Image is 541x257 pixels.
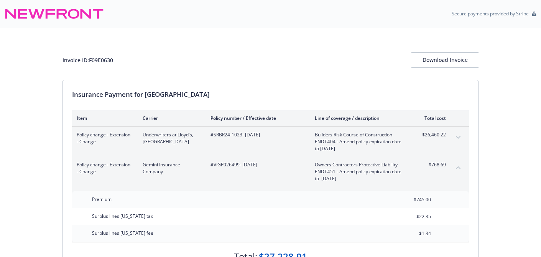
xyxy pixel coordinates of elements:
span: Owners Contractors Protective LiabilityENDT#51 - Amend policy expiration date to [DATE] [315,161,405,182]
span: #VIGP026499 - [DATE] [210,161,303,168]
input: 0.00 [386,194,436,206]
span: Builders Risk Course of ConstructionENDT#04 - Amend policy expiration date to [DATE] [315,131,405,152]
span: Gemini Insurance Company [143,161,198,175]
input: 0.00 [386,211,436,222]
div: Item [77,115,130,121]
span: $768.69 [417,161,446,168]
span: Policy change - Extension - Change [77,161,130,175]
div: Line of coverage / description [315,115,405,121]
span: Owners Contractors Protective Liability [315,161,405,168]
span: Surplus lines [US_STATE] fee [92,230,153,236]
div: Policy number / Effective date [210,115,303,121]
div: Carrier [143,115,198,121]
div: Policy change - Extension - ChangeUnderwriters at Lloyd's, [GEOGRAPHIC_DATA]#SRBR24-1023- [DATE]B... [72,127,469,157]
div: Insurance Payment for [GEOGRAPHIC_DATA] [72,90,469,99]
input: 0.00 [386,228,436,239]
span: #SRBR24-1023 - [DATE] [210,131,303,138]
div: Total cost [417,115,446,121]
button: expand content [452,131,464,144]
span: $26,460.22 [417,131,446,138]
div: Download Invoice [411,53,479,67]
span: ENDT#51 - Amend policy expiration date to [DATE] [315,168,405,182]
button: collapse content [452,161,464,174]
span: Underwriters at Lloyd's, [GEOGRAPHIC_DATA] [143,131,198,145]
button: Download Invoice [411,52,479,68]
span: Builders Risk Course of Construction [315,131,405,138]
span: ENDT#04 - Amend policy expiration date to [DATE] [315,138,405,152]
span: Surplus lines [US_STATE] tax [92,213,153,219]
span: Policy change - Extension - Change [77,131,130,145]
div: Invoice ID: F09E0630 [62,56,113,64]
div: Policy change - Extension - ChangeGemini Insurance Company#VIGP026499- [DATE]Owners Contractors P... [72,157,469,187]
p: Secure payments provided by Stripe [452,10,529,17]
span: Premium [92,196,112,202]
